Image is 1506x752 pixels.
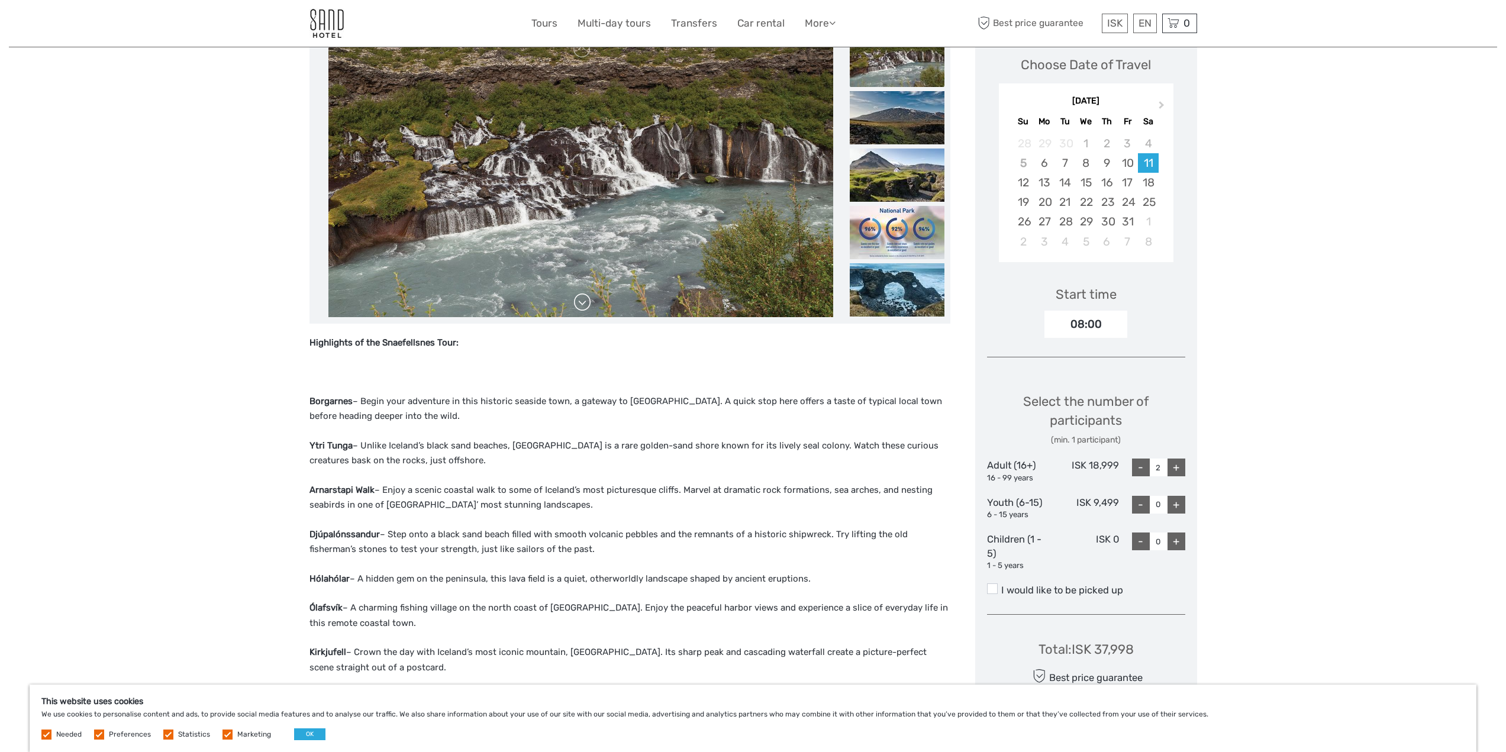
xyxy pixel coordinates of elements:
div: Choose Sunday, October 19th, 2025 [1013,192,1034,212]
button: OK [294,728,325,740]
div: Choose Monday, October 27th, 2025 [1034,212,1054,231]
div: Fr [1117,114,1138,130]
label: I would like to be picked up [987,583,1185,598]
p: – A hidden gem on the peninsula, this lava field is a quiet, otherworldly landscape shaped by anc... [309,572,950,587]
img: b7fc00f7400a4e5caed0374122bce738_slider_thumbnail.jpg [850,206,944,259]
strong: Highlights of the Snaefellsnes Tour: [309,337,459,348]
div: Choose Thursday, October 16th, 2025 [1097,173,1117,192]
div: Choose Date of Travel [1021,56,1151,74]
div: Choose Monday, October 6th, 2025 [1034,153,1054,173]
div: ISK 9,499 [1053,496,1119,521]
div: Choose Saturday, October 18th, 2025 [1138,173,1159,192]
div: Choose Saturday, November 1st, 2025 [1138,212,1159,231]
div: Adult (16+) [987,459,1053,483]
div: Sa [1138,114,1159,130]
div: Mo [1034,114,1054,130]
img: a22b4ed76f9f46fe863ecc20ca788a50_slider_thumbnail.jpg [850,263,944,317]
img: 0fed3d59a38b433a81e5ec4889676e21_slider_thumbnail.jpg [850,91,944,144]
div: + [1168,459,1185,476]
p: – Step onto a black sand beach filled with smooth volcanic pebbles and the remnants of a historic... [309,527,950,557]
div: Choose Friday, November 7th, 2025 [1117,232,1138,251]
label: Needed [56,730,82,740]
p: – Enjoy a scenic coastal walk to some of Iceland’s most picturesque cliffs. Marvel at dramatic ro... [309,483,950,513]
div: Tu [1054,114,1075,130]
a: Multi-day tours [578,15,651,32]
div: Choose Tuesday, November 4th, 2025 [1054,232,1075,251]
div: Youth (6-15) [987,496,1053,521]
div: - [1132,496,1150,514]
strong: Djúpalónssandur [309,529,380,540]
div: Choose Friday, October 31st, 2025 [1117,212,1138,231]
div: (min. 1 participant) [987,434,1185,446]
div: Choose Saturday, October 25th, 2025 [1138,192,1159,212]
div: Choose Wednesday, October 15th, 2025 [1075,173,1096,192]
div: Not available Tuesday, September 30th, 2025 [1054,134,1075,153]
div: Choose Tuesday, October 14th, 2025 [1054,173,1075,192]
h5: This website uses cookies [41,696,1465,706]
div: + [1168,496,1185,514]
div: Choose Thursday, October 23rd, 2025 [1097,192,1117,212]
div: We [1075,114,1096,130]
div: Choose Monday, October 13th, 2025 [1034,173,1054,192]
div: Choose Wednesday, November 5th, 2025 [1075,232,1096,251]
div: 16 - 99 years [987,473,1053,484]
div: Not available Saturday, October 4th, 2025 [1138,134,1159,153]
div: Choose Monday, November 3rd, 2025 [1034,232,1054,251]
div: 08:00 [1044,311,1127,338]
div: EN [1133,14,1157,33]
div: Choose Wednesday, October 22nd, 2025 [1075,192,1096,212]
div: Choose Friday, October 17th, 2025 [1117,173,1138,192]
div: Choose Monday, October 20th, 2025 [1034,192,1054,212]
img: 93c40b73a1054caca5bf88d227ed808e_main_slider.jpg [328,34,833,318]
div: + [1168,532,1185,550]
p: – Begin your adventure in this historic seaside town, a gateway to [GEOGRAPHIC_DATA]. A quick sto... [309,394,950,424]
strong: Borgarnes [309,396,353,406]
div: Choose Wednesday, October 8th, 2025 [1075,153,1096,173]
div: Choose Saturday, November 8th, 2025 [1138,232,1159,251]
a: Tours [531,15,557,32]
div: [DATE] [999,95,1173,108]
button: Next Month [1153,98,1172,117]
div: Not available Monday, September 29th, 2025 [1034,134,1054,153]
p: – A charming fishing village on the north coast of [GEOGRAPHIC_DATA]. Enjoy the peaceful harbor v... [309,601,950,631]
img: 186-9edf1c15-b972-4976-af38-d04df2434085_logo_small.jpg [309,9,344,38]
div: Not available Wednesday, October 1st, 2025 [1075,134,1096,153]
p: – Unlike Iceland’s black sand beaches, [GEOGRAPHIC_DATA] is a rare golden-sand shore known for it... [309,438,950,469]
a: Transfers [671,15,717,32]
div: Choose Saturday, October 11th, 2025 [1138,153,1159,173]
div: ISK 0 [1053,532,1119,572]
div: Choose Tuesday, October 28th, 2025 [1054,212,1075,231]
div: Su [1013,114,1034,130]
div: Choose Thursday, October 9th, 2025 [1097,153,1117,173]
div: Children (1 - 5) [987,532,1053,572]
div: Not available Sunday, September 28th, 2025 [1013,134,1034,153]
div: Not available Friday, October 3rd, 2025 [1117,134,1138,153]
strong: Arnarstapi Walk [309,485,375,495]
div: Th [1097,114,1117,130]
div: 6 - 15 years [987,509,1053,521]
div: Select the number of participants [987,392,1185,446]
div: Choose Friday, October 10th, 2025 [1117,153,1138,173]
img: 93c40b73a1054caca5bf88d227ed808e_slider_thumbnail.jpg [850,34,944,87]
div: Start time [1056,285,1117,304]
a: More [805,15,836,32]
strong: Hólahólar [309,573,350,584]
img: 7705d669b2354292b1b4bbafd028ae34_slider_thumbnail.jpg [850,149,944,202]
div: Choose Wednesday, October 29th, 2025 [1075,212,1096,231]
label: Marketing [237,730,271,740]
div: month 2025-10 [1002,134,1169,251]
div: ISK 18,999 [1053,459,1119,483]
label: Statistics [178,730,210,740]
div: Choose Thursday, October 30th, 2025 [1097,212,1117,231]
span: ISK [1107,17,1123,29]
strong: Ólafsvík [309,602,343,613]
p: – Crown the day with Iceland’s most iconic mountain, [GEOGRAPHIC_DATA]. Its sharp peak and cascad... [309,645,950,675]
div: 1 - 5 years [987,560,1053,572]
div: Total : ISK 37,998 [1039,640,1134,659]
div: Choose Sunday, October 26th, 2025 [1013,212,1034,231]
div: Not available Sunday, October 5th, 2025 [1013,153,1034,173]
div: Choose Tuesday, October 7th, 2025 [1054,153,1075,173]
span: 0 [1182,17,1192,29]
div: Choose Sunday, November 2nd, 2025 [1013,232,1034,251]
div: Choose Sunday, October 12th, 2025 [1013,173,1034,192]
